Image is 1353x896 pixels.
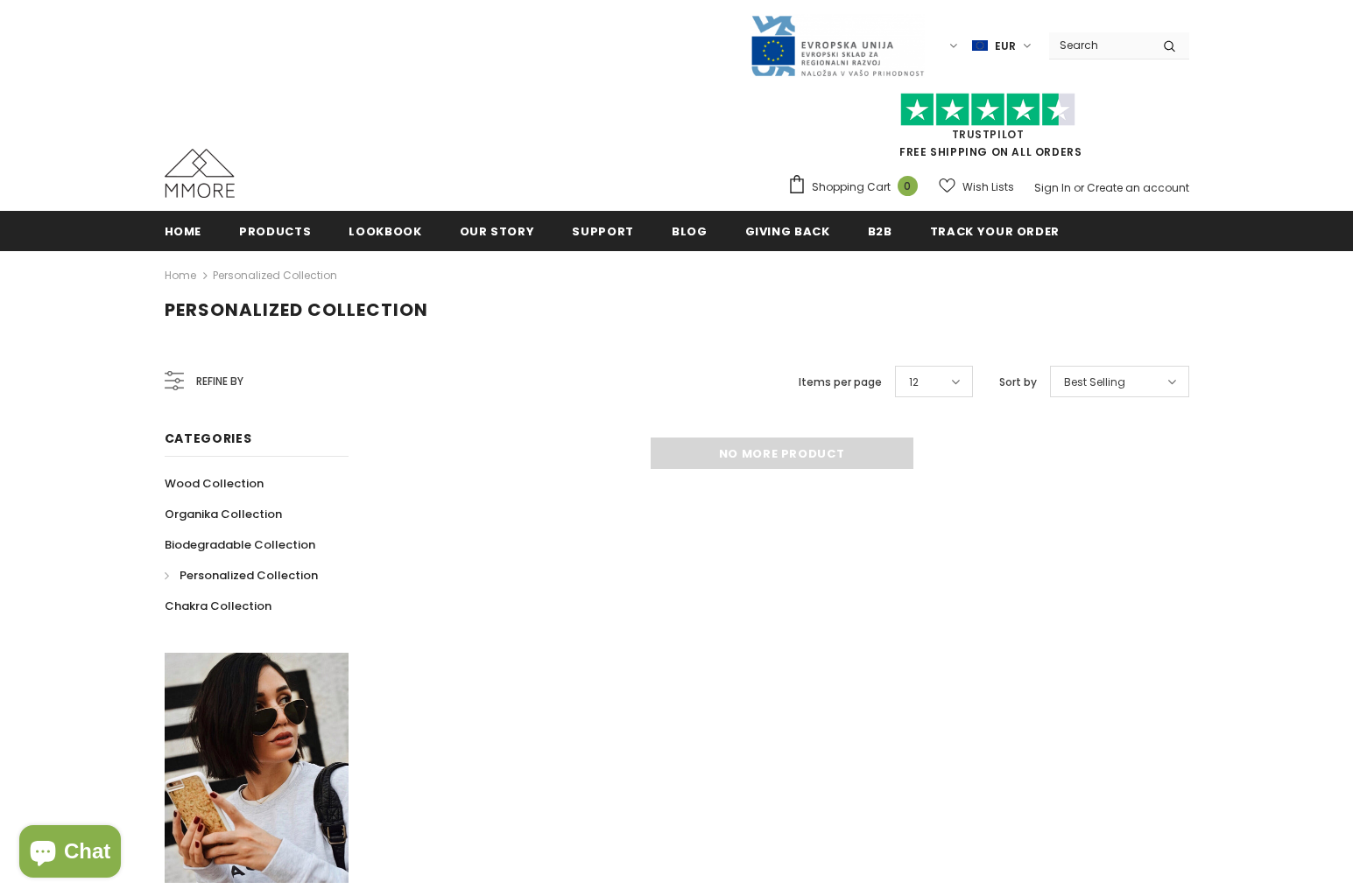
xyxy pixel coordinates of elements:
[14,825,126,882] inbox-online-store-chat: Shopify online store chat
[165,506,282,522] span: Organika Collection
[909,374,919,391] span: 12
[349,211,421,250] a: Lookbook
[995,38,1016,55] span: EUR
[999,374,1037,391] label: Sort by
[165,536,315,553] span: Biodegradable Collection
[672,223,708,240] span: Blog
[745,223,830,240] span: Giving back
[572,223,634,240] span: support
[460,223,535,240] span: Our Story
[812,178,891,196] span: Shopping Cart
[239,223,311,240] span: Products
[165,430,252,447] span: Categories
[1064,374,1125,391] span: Best Selling
[165,475,264,492] span: Wood Collection
[349,223,421,240] span: Lookbook
[165,265,196,286] a: Home
[165,499,282,529] a: Organika Collection
[165,468,264,499] a: Wood Collection
[787,101,1189,159] span: FREE SHIPPING ON ALL ORDERS
[868,211,892,250] a: B2B
[196,372,243,391] span: Refine by
[898,176,918,196] span: 0
[165,149,235,198] img: MMORE Cases
[572,211,634,250] a: support
[787,174,927,200] a: Shopping Cart 0
[900,93,1075,127] img: Trust Pilot Stars
[952,127,1025,142] a: Trustpilot
[1034,180,1071,195] a: Sign In
[750,14,925,78] img: Javni Razpis
[939,171,1014,202] a: Wish Lists
[1087,180,1189,195] a: Create an account
[930,211,1060,250] a: Track your order
[165,223,202,240] span: Home
[165,529,315,560] a: Biodegradable Collection
[745,211,830,250] a: Giving back
[1049,32,1150,58] input: Search Site
[213,268,337,283] a: Personalized Collection
[165,211,202,250] a: Home
[165,560,318,591] a: Personalized Collection
[165,591,271,621] a: Chakra Collection
[460,211,535,250] a: Our Story
[799,374,882,391] label: Items per page
[930,223,1060,240] span: Track your order
[165,598,271,614] span: Chakra Collection
[750,38,925,52] a: Javni Razpis
[868,223,892,240] span: B2B
[672,211,708,250] a: Blog
[962,178,1014,196] span: Wish Lists
[239,211,311,250] a: Products
[1074,180,1084,195] span: or
[165,297,428,322] span: Personalized Collection
[180,567,318,584] span: Personalized Collection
